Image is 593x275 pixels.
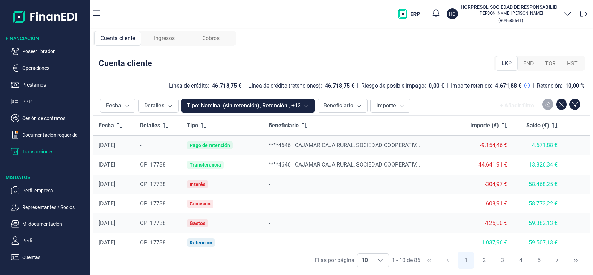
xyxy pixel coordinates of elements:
p: Transacciones [22,147,88,156]
div: Comisión [190,201,211,207]
button: Importe [370,99,410,113]
span: LKP [502,59,512,67]
div: Línea de crédito (retenciones): [248,82,322,89]
span: OP: 17738 [140,161,166,168]
small: Copiar cif [498,18,523,23]
span: OP: 17738 [140,239,166,246]
p: Poseer librador [22,47,88,56]
div: TOR [540,57,561,71]
span: FND [523,59,534,68]
button: Perfil [11,236,88,245]
span: Fecha [99,121,114,130]
span: Detalles [140,121,160,130]
span: 1 - 10 de 86 [392,258,420,263]
div: 58.773,22 € [518,200,558,207]
div: 13.826,34 € [518,161,558,168]
div: [DATE] [99,161,129,168]
div: [DATE] [99,142,129,149]
div: Pago de retención [190,143,230,148]
div: 1.037,96 € [461,239,507,246]
span: 10 [357,254,372,267]
p: Operaciones [22,64,88,72]
button: Préstamos [11,81,88,89]
span: ****4646 | CAJAMAR CAJA RURAL, SOCIEDAD COOPERATIV... [269,161,420,168]
div: Línea de crédito: [169,82,209,89]
div: Ingresos [141,31,188,46]
div: 4.671,88 € [518,142,558,149]
div: -304,97 € [461,181,507,188]
div: -125,00 € [461,220,507,227]
div: Cuenta cliente [99,58,152,69]
span: Ingresos [154,34,175,42]
p: Cuentas [22,253,88,261]
div: [DATE] [99,181,129,188]
div: [DATE] [99,220,129,227]
div: Gastos [190,220,205,226]
button: Previous Page [439,252,456,269]
button: First Page [421,252,438,269]
div: Cuenta cliente [94,31,141,46]
div: Retención [190,240,212,245]
button: Perfil empresa [11,186,88,195]
button: Page 2 [476,252,493,269]
button: Cesión de contratos [11,114,88,122]
div: 59.382,13 € [518,220,558,227]
div: | [357,82,359,90]
button: Next Page [549,252,566,269]
button: Documentación requerida [11,131,88,139]
div: 0,00 € [429,82,444,89]
div: Importe retenido: [451,82,492,89]
button: Beneficiario [318,99,368,113]
div: Riesgo de posible impago: [361,82,426,89]
span: Tipo [187,121,198,130]
div: Interés [190,181,205,187]
div: 46.718,75 € [212,82,241,89]
div: FND [518,57,540,71]
span: OP: 17738 [140,200,166,207]
img: Logo de aplicación [13,6,78,28]
button: Poseer librador [11,47,88,56]
div: [DATE] [99,239,129,246]
div: [DATE] [99,200,129,207]
div: -608,91 € [461,200,507,207]
div: -44.641,91 € [461,161,507,168]
button: Mi documentación [11,220,88,228]
span: Cobros [202,34,220,42]
p: Perfil [22,236,88,245]
div: Filas por página [315,256,354,265]
span: Cuenta cliente [100,34,135,42]
span: Saldo (€) [526,121,549,130]
p: Perfil empresa [22,186,88,195]
span: OP: 17738 [140,181,166,187]
div: Transferencia [190,162,221,168]
span: HST [567,59,578,68]
span: ****4646 | CAJAMAR CAJA RURAL, SOCIEDAD COOPERATIV... [269,142,420,148]
button: Operaciones [11,64,88,72]
div: 59.507,13 € [518,239,558,246]
div: HST [561,57,583,71]
p: Cesión de contratos [22,114,88,122]
span: TOR [545,59,556,68]
span: - [140,142,141,148]
span: - [269,200,270,207]
button: Page 4 [512,252,529,269]
button: HOHORPRESOL SOCIEDAD DE RESPONSABILIDAD LIMITADA[PERSON_NAME] [PERSON_NAME](B04685541) [447,3,572,24]
span: - [269,181,270,187]
div: -9.154,46 € [461,142,507,149]
button: Fecha [100,99,135,113]
button: Transacciones [11,147,88,156]
button: Page 1 [458,252,474,269]
p: [PERSON_NAME] [PERSON_NAME] [461,10,561,16]
button: PPP [11,97,88,106]
button: Page 5 [531,252,547,269]
button: Detalles [138,99,179,113]
p: Representantes / Socios [22,203,88,211]
span: OP: 17738 [140,220,166,226]
span: Beneficiario [269,121,299,130]
p: Mi documentación [22,220,88,228]
p: HO [449,10,456,17]
div: 10,00 % [565,82,585,89]
button: Cuentas [11,253,88,261]
button: Representantes / Socios [11,203,88,211]
span: - [269,239,270,246]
